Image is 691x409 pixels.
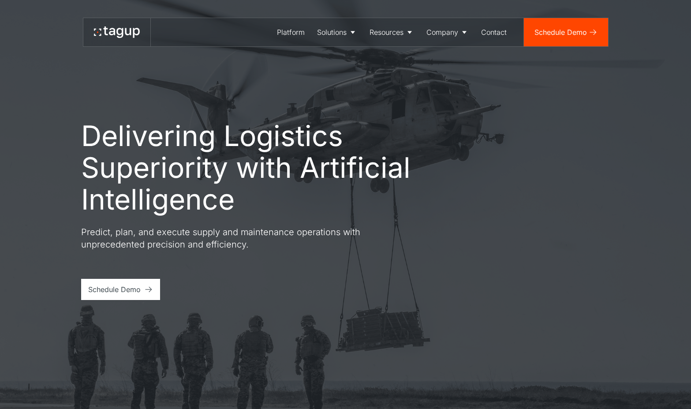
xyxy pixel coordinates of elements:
[534,27,587,38] div: Schedule Demo
[481,27,507,38] div: Contact
[81,279,160,300] a: Schedule Demo
[317,27,347,38] div: Solutions
[88,284,141,295] div: Schedule Demo
[420,18,475,46] a: Company
[370,27,403,38] div: Resources
[363,18,420,46] a: Resources
[426,27,458,38] div: Company
[271,18,311,46] a: Platform
[81,226,399,251] p: Predict, plan, and execute supply and maintenance operations with unprecedented precision and eff...
[311,18,363,46] a: Solutions
[524,18,608,46] a: Schedule Demo
[277,27,305,38] div: Platform
[475,18,513,46] a: Contact
[81,120,452,215] h1: Delivering Logistics Superiority with Artificial Intelligence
